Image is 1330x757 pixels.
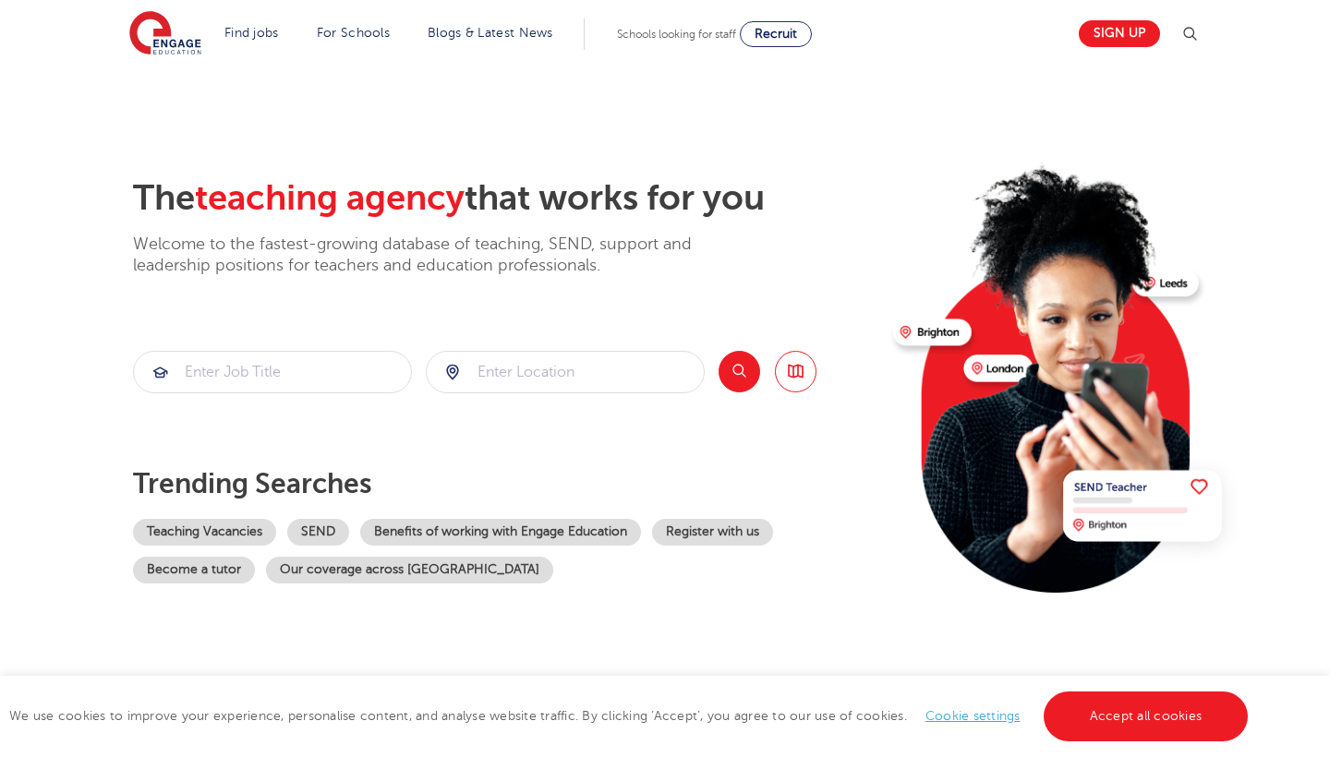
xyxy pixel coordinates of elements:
button: Search [719,351,760,392]
span: Schools looking for staff [617,28,736,41]
a: Accept all cookies [1044,691,1249,741]
input: Submit [134,352,411,392]
a: Sign up [1079,20,1160,47]
input: Submit [427,352,704,392]
div: Submit [133,351,412,393]
h2: The that works for you [133,177,878,220]
div: Submit [426,351,705,393]
a: Register with us [652,519,773,546]
p: Welcome to the fastest-growing database of teaching, SEND, support and leadership positions for t... [133,234,743,277]
a: Teaching Vacancies [133,519,276,546]
img: Engage Education [129,11,201,57]
a: Benefits of working with Engage Education [360,519,641,546]
a: SEND [287,519,349,546]
a: For Schools [317,26,390,40]
a: Our coverage across [GEOGRAPHIC_DATA] [266,557,553,583]
a: Blogs & Latest News [428,26,553,40]
a: Cookie settings [925,709,1021,723]
a: Find jobs [224,26,279,40]
span: teaching agency [195,178,465,218]
span: Recruit [755,27,797,41]
span: We use cookies to improve your experience, personalise content, and analyse website traffic. By c... [9,709,1252,723]
a: Become a tutor [133,557,255,583]
a: Recruit [740,21,812,47]
p: Trending searches [133,467,878,500]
